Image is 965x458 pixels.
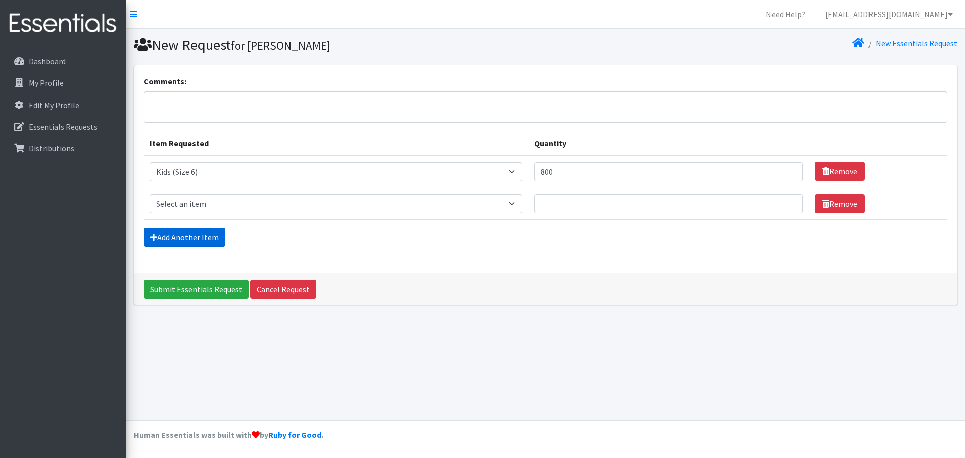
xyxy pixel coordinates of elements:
a: New Essentials Request [876,38,957,48]
a: Edit My Profile [4,95,122,115]
label: Comments: [144,75,186,87]
a: Distributions [4,138,122,158]
a: Ruby for Good [268,430,321,440]
a: Cancel Request [250,280,316,299]
img: HumanEssentials [4,7,122,40]
th: Quantity [528,131,809,156]
a: My Profile [4,73,122,93]
a: [EMAIL_ADDRESS][DOMAIN_NAME] [817,4,961,24]
a: Remove [815,194,865,213]
p: Dashboard [29,56,66,66]
p: Distributions [29,143,74,153]
input: Submit Essentials Request [144,280,249,299]
a: Need Help? [758,4,813,24]
a: Essentials Requests [4,117,122,137]
h1: New Request [134,36,542,54]
p: My Profile [29,78,64,88]
th: Item Requested [144,131,528,156]
a: Add Another Item [144,228,225,247]
a: Remove [815,162,865,181]
strong: Human Essentials was built with by . [134,430,323,440]
p: Essentials Requests [29,122,98,132]
a: Dashboard [4,51,122,71]
small: for [PERSON_NAME] [231,38,330,53]
p: Edit My Profile [29,100,79,110]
